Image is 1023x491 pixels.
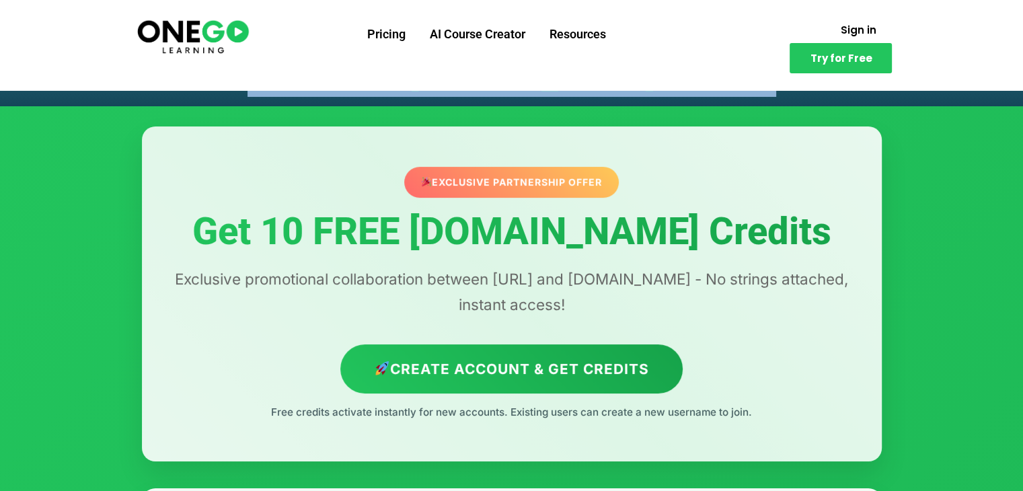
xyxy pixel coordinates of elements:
a: Try for Free [790,43,892,73]
a: Sign in [824,17,892,43]
p: Exclusive promotional collaboration between [URL] and [DOMAIN_NAME] - No strings attached, instan... [169,266,855,317]
img: 🚀 [375,361,389,375]
a: Resources [537,17,618,52]
span: Try for Free [810,53,872,63]
h1: Get 10 FREE [DOMAIN_NAME] Credits! [155,63,868,91]
a: Pricing [355,17,418,52]
a: Create Account & Get Credits [340,344,683,393]
p: Free credits activate instantly for new accounts. Existing users can create a new username to join. [169,404,855,421]
h1: Get 10 FREE [DOMAIN_NAME] Credits [169,211,855,253]
div: Exclusive Partnership Offer [404,167,619,198]
a: AI Course Creator [418,17,537,52]
span: Sign in [840,25,876,35]
img: 🎉 [422,177,431,186]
